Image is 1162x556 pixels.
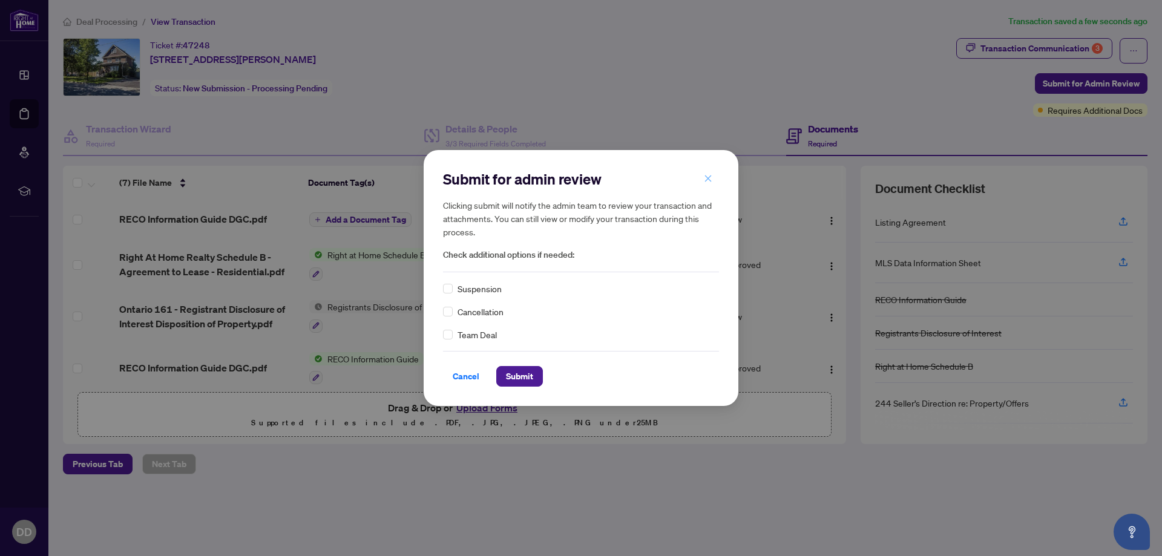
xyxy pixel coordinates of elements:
button: Submit [496,366,543,387]
h5: Clicking submit will notify the admin team to review your transaction and attachments. You can st... [443,198,719,238]
span: Team Deal [458,328,497,341]
button: Cancel [443,366,489,387]
span: Submit [506,367,533,386]
span: Check additional options if needed: [443,248,719,262]
span: Cancel [453,367,479,386]
span: Suspension [458,282,502,295]
h2: Submit for admin review [443,169,719,189]
span: Cancellation [458,305,504,318]
button: Open asap [1114,514,1150,550]
span: close [704,174,712,183]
